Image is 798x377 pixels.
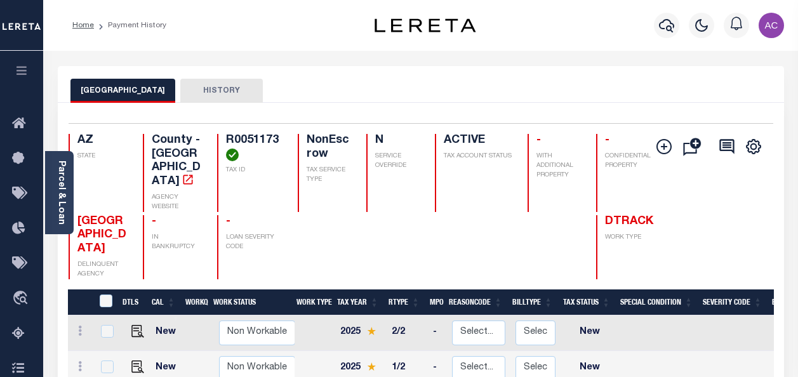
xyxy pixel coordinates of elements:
p: STATE [77,152,128,161]
p: DELINQUENT AGENCY [77,260,128,279]
th: &nbsp; [92,289,118,315]
th: Special Condition: activate to sort column ascending [615,289,698,315]
td: New [561,315,618,351]
th: Severity Code: activate to sort column ascending [698,289,767,315]
p: TAX SERVICE TYPE [307,166,351,185]
h4: ACTIVE [444,134,512,148]
th: &nbsp;&nbsp;&nbsp;&nbsp;&nbsp;&nbsp;&nbsp;&nbsp;&nbsp;&nbsp; [68,289,92,315]
td: - [428,315,447,351]
span: - [226,216,230,227]
p: AGENCY WEBSITE [152,193,202,212]
span: [GEOGRAPHIC_DATA] [77,216,126,255]
th: Work Type [291,289,332,315]
img: Star.svg [367,362,376,371]
th: Tax Year: activate to sort column ascending [332,289,383,315]
img: svg+xml;base64,PHN2ZyB4bWxucz0iaHR0cDovL3d3dy53My5vcmcvMjAwMC9zdmciIHBvaW50ZXItZXZlbnRzPSJub25lIi... [759,13,784,38]
th: Work Status [208,289,295,315]
h4: County - [GEOGRAPHIC_DATA] [152,134,202,189]
p: WORK TYPE [605,233,655,242]
span: - [152,216,156,227]
p: SERVICE OVERRIDE [375,152,420,171]
h4: N [375,134,420,148]
h4: AZ [77,134,128,148]
button: HISTORY [180,79,263,103]
td: New [150,315,185,351]
td: 2025 [335,315,387,351]
th: RType: activate to sort column ascending [383,289,425,315]
th: Tax Status: activate to sort column ascending [557,289,615,315]
th: WorkQ [180,289,208,315]
h4: R0051173 [226,134,283,161]
img: Star.svg [367,327,376,335]
button: [GEOGRAPHIC_DATA] [70,79,175,103]
a: Home [72,22,94,29]
td: 2/2 [387,315,428,351]
p: TAX ID [226,166,283,175]
th: MPO [425,289,444,315]
th: DTLS [117,289,147,315]
span: - [605,135,609,146]
li: Payment History [94,20,166,31]
img: logo-dark.svg [375,18,476,32]
a: Parcel & Loan [57,161,65,225]
th: CAL: activate to sort column ascending [147,289,180,315]
p: IN BANKRUPTCY [152,233,202,252]
p: TAX ACCOUNT STATUS [444,152,512,161]
span: DTRACK [605,216,653,227]
p: LOAN SEVERITY CODE [226,233,283,252]
span: - [536,135,541,146]
p: CONFIDENTIAL PROPERTY [605,152,655,171]
p: WITH ADDITIONAL PROPERTY [536,152,581,180]
th: BillType: activate to sort column ascending [507,289,557,315]
h4: NonEscrow [307,134,351,161]
th: ReasonCode: activate to sort column ascending [444,289,507,315]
